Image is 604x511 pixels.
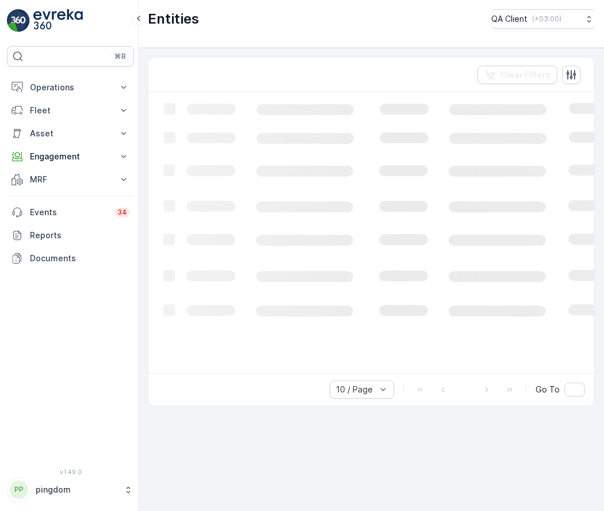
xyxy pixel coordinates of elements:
p: Events [30,207,108,218]
button: Clear Filters [477,66,557,84]
p: Engagement [30,151,111,162]
span: Go To [536,384,560,395]
a: Events34 [7,201,134,224]
button: PPpingdom [7,478,134,502]
p: Reports [30,230,129,241]
button: Fleet [7,99,134,122]
p: Documents [30,253,129,264]
p: Entities [148,10,199,28]
div: PP [10,481,28,499]
p: pingdom [36,484,118,495]
span: v 1.49.0 [7,468,134,475]
button: Asset [7,122,134,145]
img: logo [7,9,30,32]
p: Fleet [30,105,111,116]
p: Clear Filters [500,69,551,81]
button: MRF [7,168,134,191]
a: Reports [7,224,134,247]
img: logo_light-DOdMpM7g.png [33,9,83,32]
button: QA Client(+03:00) [491,9,595,29]
p: ( +03:00 ) [532,14,561,24]
p: ⌘B [114,52,126,61]
p: Asset [30,128,111,139]
button: Operations [7,76,134,99]
button: Engagement [7,145,134,168]
p: MRF [30,174,111,185]
a: Documents [7,247,134,270]
p: QA Client [491,13,527,25]
p: 34 [117,208,127,217]
p: Operations [30,82,111,93]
